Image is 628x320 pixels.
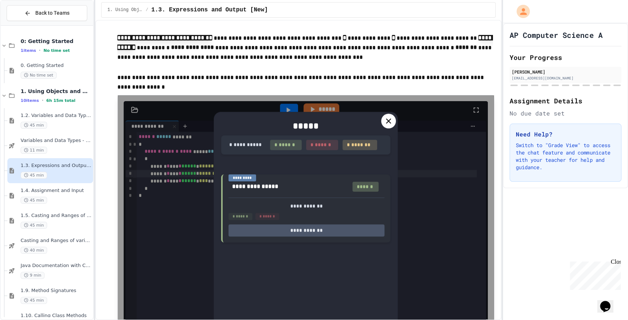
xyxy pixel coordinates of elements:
div: No due date set [510,109,621,118]
span: 6h 15m total [46,98,75,103]
span: 1.4. Assignment and Input [21,188,92,194]
iframe: chat widget [567,259,621,290]
span: 1 items [21,48,36,53]
div: [EMAIL_ADDRESS][DOMAIN_NAME] [512,75,619,81]
span: 1.3. Expressions and Output [New] [21,163,92,169]
span: 45 min [21,122,47,129]
span: • [42,97,43,103]
span: 10 items [21,98,39,103]
div: [PERSON_NAME] [512,68,619,75]
div: My Account [509,3,532,20]
span: 45 min [21,197,47,204]
span: • [39,47,40,53]
span: No time set [21,72,57,79]
span: 45 min [21,222,47,229]
div: Chat with us now!Close [3,3,51,47]
span: 0. Getting Started [21,63,92,69]
span: 9 min [21,272,45,279]
iframe: chat widget [597,291,621,313]
span: 0: Getting Started [21,38,92,45]
span: Back to Teams [35,9,70,17]
span: 1.3. Expressions and Output [New] [151,6,268,14]
span: No time set [43,48,70,53]
h2: Assignment Details [510,96,621,106]
span: 1.5. Casting and Ranges of Values [21,213,92,219]
span: Java Documentation with Comments - Topic 1.8 [21,263,92,269]
h2: Your Progress [510,52,621,63]
span: 1.9. Method Signatures [21,288,92,294]
span: / [146,7,148,13]
span: 1. Using Objects and Methods [21,88,92,95]
span: Variables and Data Types - Quiz [21,138,92,144]
span: Casting and Ranges of variables - Quiz [21,238,92,244]
span: 1.10. Calling Class Methods [21,313,92,319]
span: 40 min [21,247,47,254]
p: Switch to "Grade View" to access the chat feature and communicate with your teacher for help and ... [516,142,615,171]
h3: Need Help? [516,130,615,139]
button: Back to Teams [7,5,87,21]
h1: AP Computer Science A [510,30,602,40]
span: 11 min [21,147,47,154]
span: 45 min [21,297,47,304]
span: 1. Using Objects and Methods [107,7,143,13]
span: 1.2. Variables and Data Types [21,113,92,119]
span: 45 min [21,172,47,179]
